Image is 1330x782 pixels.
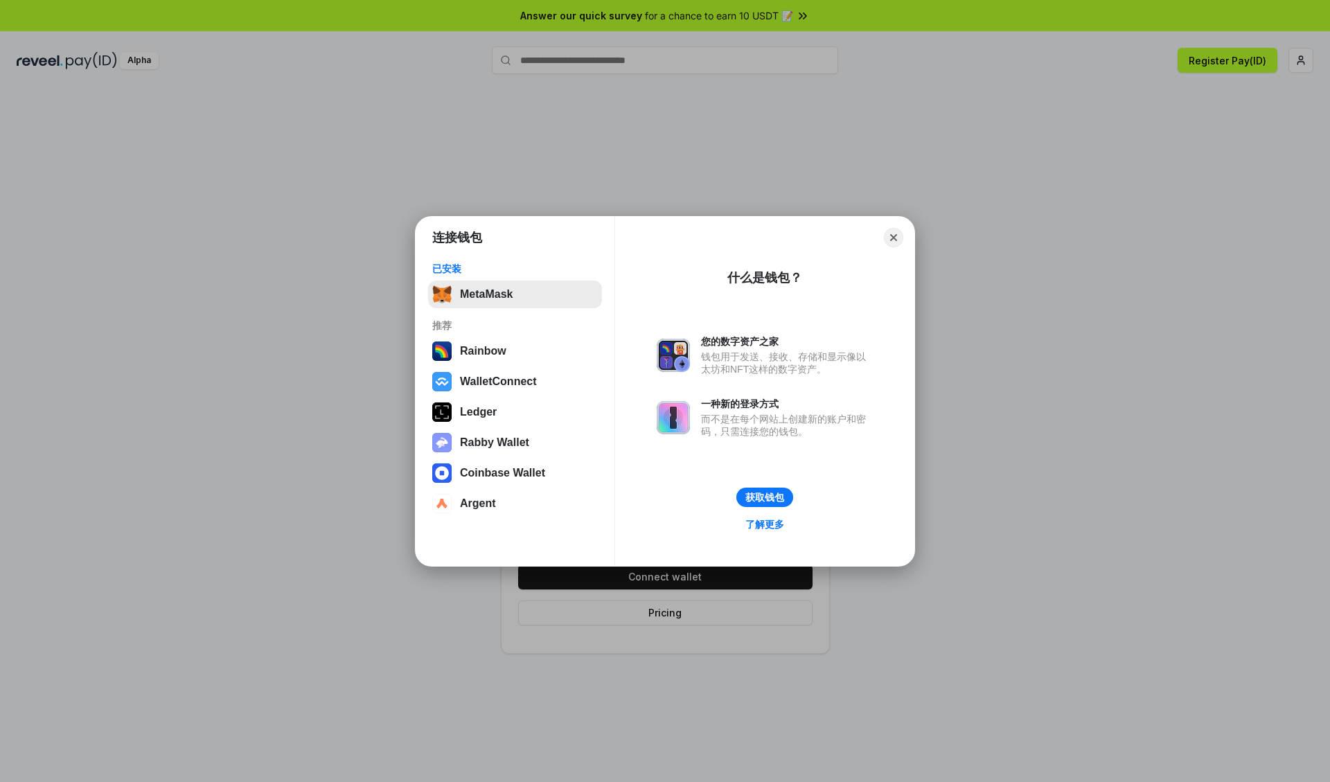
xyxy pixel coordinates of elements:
[460,345,506,357] div: Rainbow
[701,350,873,375] div: 钱包用于发送、接收、存储和显示像以太坊和NFT这样的数字资产。
[701,413,873,438] div: 而不是在每个网站上创建新的账户和密码，只需连接您的钱包。
[736,488,793,507] button: 获取钱包
[460,467,545,479] div: Coinbase Wallet
[432,229,482,246] h1: 连接钱包
[727,269,802,286] div: 什么是钱包？
[745,518,784,531] div: 了解更多
[432,372,452,391] img: svg+xml,%3Csvg%20width%3D%2228%22%20height%3D%2228%22%20viewBox%3D%220%200%2028%2028%22%20fill%3D...
[657,339,690,372] img: svg+xml,%3Csvg%20xmlns%3D%22http%3A%2F%2Fwww.w3.org%2F2000%2Fsvg%22%20fill%3D%22none%22%20viewBox...
[657,401,690,434] img: svg+xml,%3Csvg%20xmlns%3D%22http%3A%2F%2Fwww.w3.org%2F2000%2Fsvg%22%20fill%3D%22none%22%20viewBox...
[701,335,873,348] div: 您的数字资产之家
[428,281,602,308] button: MetaMask
[432,463,452,483] img: svg+xml,%3Csvg%20width%3D%2228%22%20height%3D%2228%22%20viewBox%3D%220%200%2028%2028%22%20fill%3D...
[428,429,602,456] button: Rabby Wallet
[460,288,513,301] div: MetaMask
[460,375,537,388] div: WalletConnect
[428,337,602,365] button: Rainbow
[432,494,452,513] img: svg+xml,%3Csvg%20width%3D%2228%22%20height%3D%2228%22%20viewBox%3D%220%200%2028%2028%22%20fill%3D...
[737,515,792,533] a: 了解更多
[745,491,784,504] div: 获取钱包
[432,402,452,422] img: svg+xml,%3Csvg%20xmlns%3D%22http%3A%2F%2Fwww.w3.org%2F2000%2Fsvg%22%20width%3D%2228%22%20height%3...
[428,490,602,517] button: Argent
[432,285,452,304] img: svg+xml,%3Csvg%20fill%3D%22none%22%20height%3D%2233%22%20viewBox%3D%220%200%2035%2033%22%20width%...
[460,497,496,510] div: Argent
[432,263,598,275] div: 已安装
[884,228,903,247] button: Close
[432,319,598,332] div: 推荐
[432,433,452,452] img: svg+xml,%3Csvg%20xmlns%3D%22http%3A%2F%2Fwww.w3.org%2F2000%2Fsvg%22%20fill%3D%22none%22%20viewBox...
[460,406,497,418] div: Ledger
[428,368,602,396] button: WalletConnect
[701,398,873,410] div: 一种新的登录方式
[428,398,602,426] button: Ledger
[460,436,529,449] div: Rabby Wallet
[428,459,602,487] button: Coinbase Wallet
[432,341,452,361] img: svg+xml,%3Csvg%20width%3D%22120%22%20height%3D%22120%22%20viewBox%3D%220%200%20120%20120%22%20fil...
